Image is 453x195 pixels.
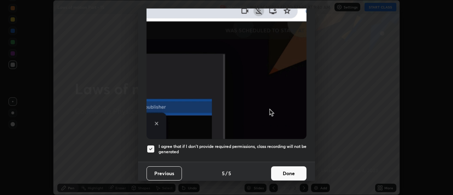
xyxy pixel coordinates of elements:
[271,166,306,180] button: Done
[222,170,225,177] h4: 5
[159,144,306,155] h5: I agree that if I don't provide required permissions, class recording will not be generated
[228,170,231,177] h4: 5
[225,170,228,177] h4: /
[147,166,182,180] button: Previous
